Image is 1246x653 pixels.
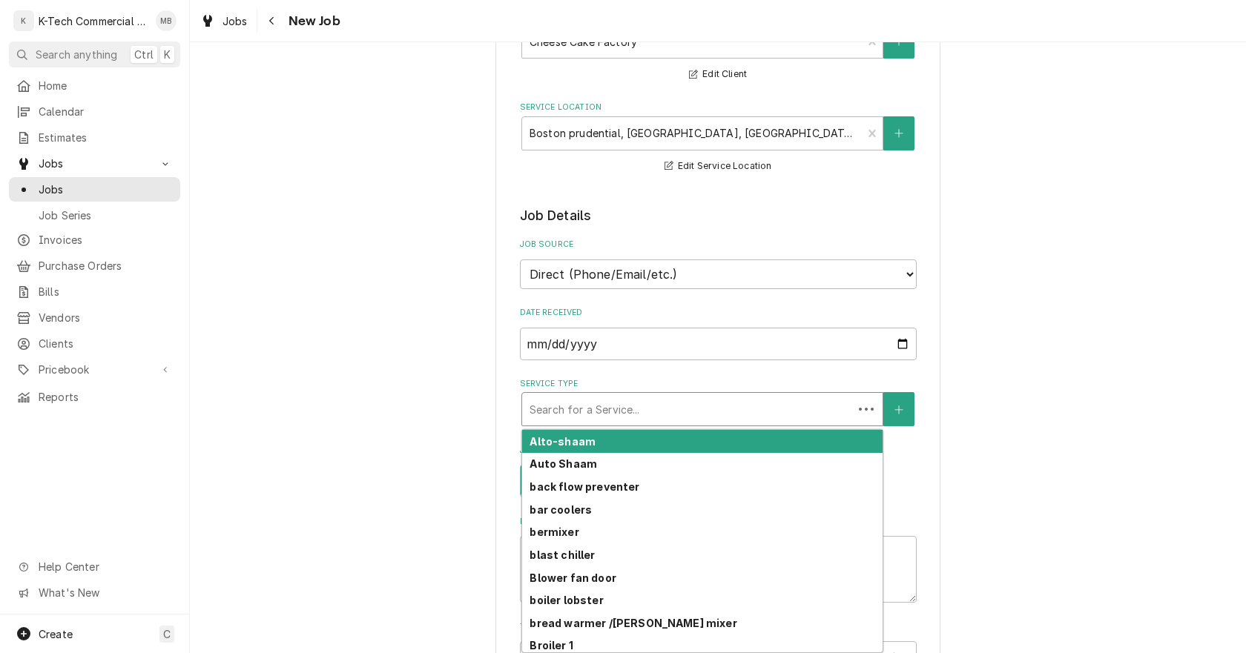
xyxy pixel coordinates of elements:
a: Vendors [9,305,180,330]
div: Mehdi Bazidane's Avatar [156,10,177,31]
a: Jobs [194,9,254,33]
strong: Auto Shaam [530,457,597,470]
strong: boiler lobster [530,594,603,606]
div: Service Location [520,102,917,175]
a: Go to Pricebook [9,357,180,382]
label: Date Received [520,307,917,319]
strong: Broiler 1 [530,639,573,652]
svg: Create New Location [894,128,903,139]
div: Date Received [520,307,917,359]
span: C [163,626,171,642]
a: Jobs [9,177,180,202]
span: Pricebook [39,362,151,377]
span: Home [39,78,173,93]
span: K [164,47,171,62]
a: Invoices [9,228,180,252]
span: Help Center [39,559,171,574]
legend: Job Details [520,206,917,225]
div: K [13,10,34,31]
strong: back flow preventer [530,480,639,493]
div: Job Type [520,445,917,497]
span: Create [39,628,73,640]
strong: Blower fan door [530,571,616,584]
label: Job Source [520,239,917,251]
a: Bills [9,279,180,304]
span: Jobs [39,182,173,197]
span: What's New [39,585,171,600]
span: Vendors [39,310,173,325]
strong: bar coolers [530,503,592,516]
a: Go to Help Center [9,554,180,579]
strong: bermixer [530,526,578,538]
span: Ctrl [134,47,154,62]
span: Invoices [39,232,173,248]
div: MB [156,10,177,31]
a: Purchase Orders [9,253,180,278]
input: yyyy-mm-dd [520,328,917,360]
a: Calendar [9,99,180,124]
button: Search anythingCtrlK [9,42,180,67]
span: Calendar [39,104,173,119]
div: Service Type [520,378,917,426]
label: Service Type [520,378,917,390]
span: New Job [284,11,340,31]
label: Reason For Call [520,516,917,528]
a: Go to What's New [9,580,180,605]
a: Job Series [9,203,180,228]
span: Job Series [39,208,173,223]
button: Navigate back [260,9,284,33]
button: Create New Service [883,392,914,426]
button: Create New Location [883,116,914,150]
a: Go to Jobs [9,151,180,176]
strong: bread warmer /[PERSON_NAME] mixer [530,617,736,629]
div: Reason For Call [520,516,917,603]
button: Edit Client [687,65,749,84]
span: Search anything [36,47,117,62]
a: Home [9,73,180,98]
span: Purchase Orders [39,258,173,274]
label: Job Type [520,445,917,457]
span: Jobs [39,156,151,171]
span: Estimates [39,130,173,145]
div: Client [520,10,917,84]
a: Reports [9,385,180,409]
button: Edit Service Location [662,157,774,176]
a: Estimates [9,125,180,150]
span: Jobs [222,13,248,29]
span: Bills [39,284,173,299]
div: K-Tech Commercial Kitchen Repair & Maintenance [39,13,148,29]
a: Clients [9,331,180,356]
span: Reports [39,389,173,405]
div: Job Source [520,239,917,288]
svg: Create New Service [894,405,903,415]
strong: blast chiller [530,548,595,561]
span: Clients [39,336,173,351]
label: Technician Instructions [520,621,917,633]
label: Service Location [520,102,917,113]
strong: Alto-shaam [530,435,596,448]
